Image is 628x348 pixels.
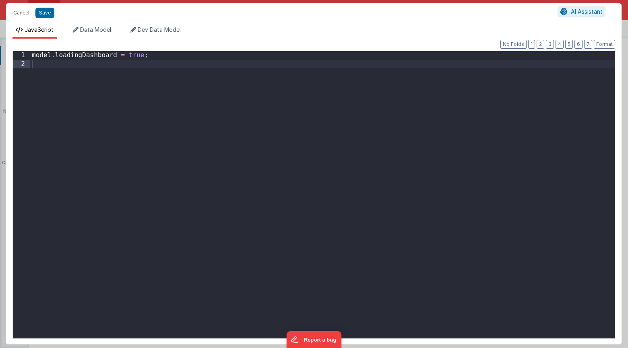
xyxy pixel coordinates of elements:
span: JavaScript [25,26,54,33]
button: Cancel [9,7,33,19]
button: 4 [556,40,564,49]
button: AI Assistant [558,6,605,17]
span: Dev Data Model [138,26,181,33]
div: 1 [13,51,30,60]
button: Save [35,8,54,18]
button: 1 [528,40,535,49]
button: 7 [584,40,592,49]
button: 3 [546,40,554,49]
span: Data Model [80,26,111,33]
span: AI Assistant [571,8,603,15]
button: Format [594,40,615,49]
button: 5 [565,40,573,49]
iframe: Marker.io feedback button [287,331,342,348]
button: No Folds [500,40,527,49]
button: 6 [574,40,583,49]
button: 2 [537,40,544,49]
div: 2 [13,60,30,69]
